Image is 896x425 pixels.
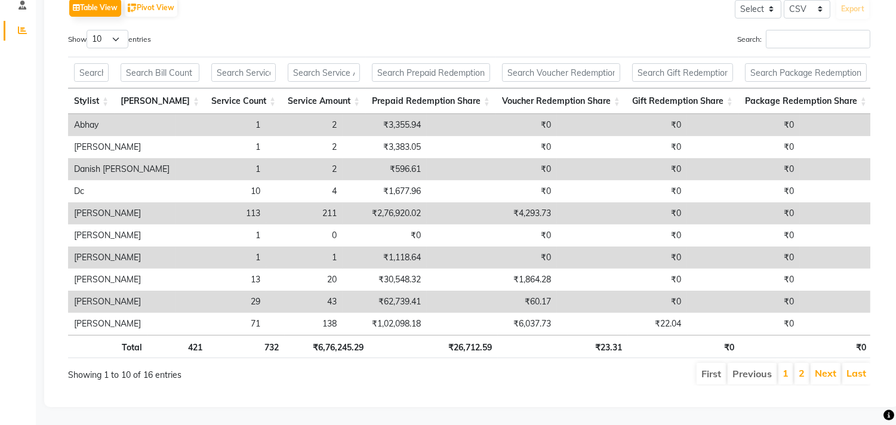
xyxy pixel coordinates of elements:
td: [PERSON_NAME] [68,224,175,247]
td: 71 [175,313,266,335]
td: ₹2,76,920.02 [343,202,427,224]
td: ₹0 [557,224,687,247]
td: [PERSON_NAME] [68,247,175,269]
td: 13 [175,269,266,291]
td: ₹0 [427,114,557,136]
input: Search Package Redemption Share [745,63,867,82]
th: ₹0 [628,335,740,358]
th: ₹0 [740,335,872,358]
input: Search: [766,30,870,48]
th: Voucher Redemption Share: activate to sort column ascending [496,88,626,114]
input: Search Service Count [211,63,276,82]
td: ₹1,118.64 [343,247,427,269]
td: ₹60.17 [427,291,557,313]
td: ₹0 [427,136,557,158]
td: ₹0 [687,114,800,136]
td: ₹0 [687,247,800,269]
td: 2 [266,158,343,180]
label: Show entries [68,30,151,48]
a: Next [815,367,836,379]
td: ₹0 [557,180,687,202]
select: Showentries [87,30,128,48]
td: ₹0 [557,136,687,158]
th: ₹6,76,245.29 [285,335,370,358]
th: ₹26,712.59 [370,335,498,358]
td: ₹0 [557,269,687,291]
td: ₹4,293.73 [427,202,557,224]
th: Prepaid Redemption Share: activate to sort column ascending [366,88,496,114]
th: 421 [148,335,208,358]
a: 1 [783,367,789,379]
td: Dc [68,180,175,202]
td: ₹0 [687,180,800,202]
td: ₹0 [557,202,687,224]
td: ₹0 [557,291,687,313]
input: Search Bill Count [121,63,199,82]
td: ₹6,037.73 [427,313,557,335]
th: 732 [208,335,285,358]
td: 1 [175,114,266,136]
td: ₹0 [687,269,800,291]
th: ₹23.31 [498,335,628,358]
td: ₹3,383.05 [343,136,427,158]
td: [PERSON_NAME] [68,136,175,158]
th: Gift Redemption Share: activate to sort column ascending [626,88,739,114]
td: 4 [266,180,343,202]
td: 29 [175,291,266,313]
td: 138 [266,313,343,335]
a: Last [846,367,866,379]
input: Search Gift Redemption Share [632,63,733,82]
td: 20 [266,269,343,291]
input: Search Prepaid Redemption Share [372,63,490,82]
label: Search: [737,30,870,48]
td: 2 [266,136,343,158]
td: ₹30,548.32 [343,269,427,291]
td: 10 [175,180,266,202]
td: Danish [PERSON_NAME] [68,158,175,180]
td: ₹0 [557,247,687,269]
td: ₹0 [343,224,427,247]
td: 2 [266,114,343,136]
td: [PERSON_NAME] [68,269,175,291]
td: ₹1,02,098.18 [343,313,427,335]
td: ₹0 [687,291,800,313]
td: ₹1,864.28 [427,269,557,291]
td: ₹0 [687,158,800,180]
td: 1 [175,224,266,247]
th: Package Redemption Share: activate to sort column ascending [739,88,873,114]
td: ₹62,739.41 [343,291,427,313]
th: Service Amount: activate to sort column ascending [282,88,366,114]
td: ₹0 [687,224,800,247]
th: Total [68,335,148,358]
td: ₹596.61 [343,158,427,180]
th: Stylist: activate to sort column ascending [68,88,115,114]
div: Showing 1 to 10 of 16 entries [68,362,392,381]
td: ₹0 [427,224,557,247]
td: ₹0 [427,158,557,180]
td: ₹0 [687,136,800,158]
td: ₹3,355.94 [343,114,427,136]
th: Service Count: activate to sort column ascending [205,88,282,114]
td: 113 [175,202,266,224]
td: ₹22.04 [557,313,687,335]
td: 1 [175,136,266,158]
td: 211 [266,202,343,224]
td: 1 [266,247,343,269]
td: 43 [266,291,343,313]
input: Search Service Amount [288,63,360,82]
a: 2 [799,367,805,379]
input: Search Voucher Redemption Share [502,63,620,82]
td: [PERSON_NAME] [68,291,175,313]
td: ₹0 [687,313,800,335]
td: 1 [175,247,266,269]
td: [PERSON_NAME] [68,202,175,224]
th: Bill Count: activate to sort column ascending [115,88,205,114]
td: [PERSON_NAME] [68,313,175,335]
img: pivot.png [128,4,137,13]
td: ₹0 [427,180,557,202]
td: ₹1,677.96 [343,180,427,202]
td: ₹0 [557,114,687,136]
input: Search Stylist [74,63,109,82]
td: ₹0 [557,158,687,180]
td: 0 [266,224,343,247]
